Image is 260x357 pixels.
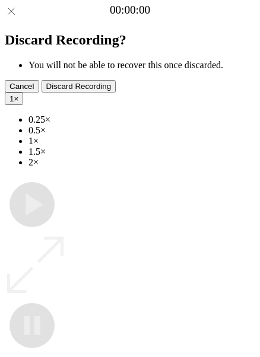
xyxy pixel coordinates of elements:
[28,114,255,125] li: 0.25×
[28,146,255,157] li: 1.5×
[42,80,116,93] button: Discard Recording
[110,4,150,17] a: 00:00:00
[5,80,39,93] button: Cancel
[5,32,255,48] h2: Discard Recording?
[28,125,255,136] li: 0.5×
[28,136,255,146] li: 1×
[28,60,255,71] li: You will not be able to recover this once discarded.
[9,94,14,103] span: 1
[28,157,255,168] li: 2×
[5,93,23,105] button: 1×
